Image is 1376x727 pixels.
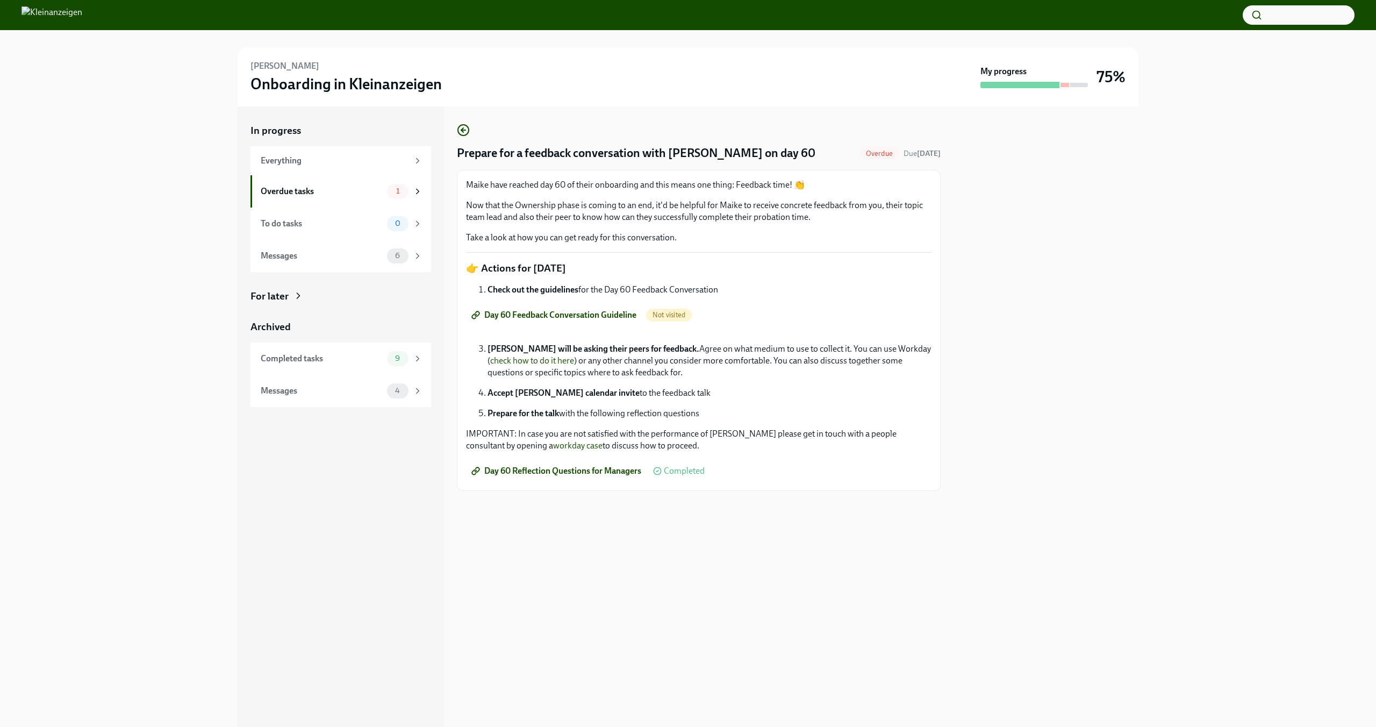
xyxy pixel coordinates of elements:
[466,304,644,326] a: Day 60 Feedback Conversation Guideline
[904,149,941,158] span: Due
[250,289,289,303] div: For later
[904,148,941,159] span: August 28th, 2025 09:00
[466,261,931,275] p: 👉 Actions for [DATE]
[553,440,603,451] a: workday case
[917,149,941,158] strong: [DATE]
[250,60,319,72] h6: [PERSON_NAME]
[250,146,431,175] a: Everything
[859,149,899,158] span: Overdue
[250,240,431,272] a: Messages6
[21,6,82,24] img: Kleinanzeigen
[389,219,407,227] span: 0
[646,311,692,319] span: Not visited
[1096,67,1126,87] h3: 75%
[261,218,383,230] div: To do tasks
[250,289,431,303] a: For later
[466,179,931,191] p: Maike have reached day 60 of their onboarding and this means one thing: Feedback time! 👏
[261,353,383,365] div: Completed tasks
[488,388,640,398] strong: Accept [PERSON_NAME] calendar invite
[250,343,431,375] a: Completed tasks9
[389,252,406,260] span: 6
[261,155,408,167] div: Everything
[457,145,815,161] h4: Prepare for a feedback conversation with [PERSON_NAME] on day 60
[488,387,931,399] p: to the feedback talk
[488,343,931,379] p: Agree on what medium to use to collect it. You can use Workday ( ) or any other channel you consi...
[250,320,431,334] a: Archived
[466,428,931,452] p: IMPORTANT: In case you are not satisfied with the performance of [PERSON_NAME] please get in touc...
[389,354,406,362] span: 9
[390,187,406,195] span: 1
[490,355,574,366] a: check how to do it here
[474,310,636,320] span: Day 60 Feedback Conversation Guideline
[488,284,578,295] strong: Check out the guidelines
[488,408,931,419] p: with the following reflection questions
[488,408,559,418] strong: Prepare for the talk
[261,186,383,197] div: Overdue tasks
[488,284,931,296] li: for the Day 60 Feedback Conversation
[980,66,1027,77] strong: My progress
[466,199,931,223] p: Now that the Ownership phase is coming to an end, it'd be helpful for Maike to receive concrete f...
[250,175,431,208] a: Overdue tasks1
[474,466,641,476] span: Day 60 Reflection Questions for Managers
[664,467,705,475] span: Completed
[261,385,383,397] div: Messages
[389,387,406,395] span: 4
[250,375,431,407] a: Messages4
[466,460,649,482] a: Day 60 Reflection Questions for Managers
[261,250,383,262] div: Messages
[250,208,431,240] a: To do tasks0
[250,124,431,138] a: In progress
[488,344,699,354] strong: [PERSON_NAME] will be asking their peers for feedback.
[466,232,931,244] p: Take a look at how you can get ready for this conversation.
[250,74,442,94] h3: Onboarding in Kleinanzeigen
